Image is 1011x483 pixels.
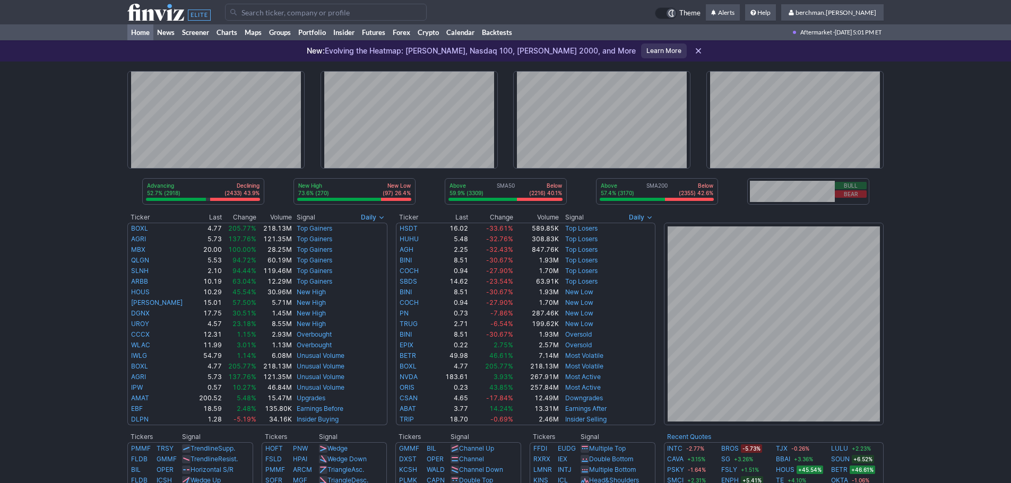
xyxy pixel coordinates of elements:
[131,352,147,359] a: IWLG
[431,308,469,319] td: 0.73
[257,266,292,276] td: 119.46M
[431,212,469,223] th: Last
[194,350,222,361] td: 54.79
[257,319,292,329] td: 8.55M
[400,245,413,253] a: AGH
[706,4,740,21] a: Alerts
[358,24,389,40] a: Futures
[565,245,598,253] a: Top Losers
[486,298,513,306] span: -27.90%
[194,297,222,308] td: 15.01
[237,330,256,338] span: 1.15%
[400,352,416,359] a: BETR
[265,24,295,40] a: Groups
[589,444,626,452] a: Multiple Top
[257,276,292,287] td: 12.29M
[776,464,794,475] a: HOUS
[297,256,332,264] a: Top Gainers
[257,212,292,223] th: Volume
[147,182,180,189] p: Advancing
[514,287,559,297] td: 1.93M
[228,224,256,232] span: 205.77%
[257,255,292,266] td: 60.19M
[295,24,330,40] a: Portfolio
[565,373,601,381] a: Most Active
[228,235,256,243] span: 137.76%
[194,308,222,319] td: 17.75
[257,244,292,255] td: 28.25M
[131,256,149,264] a: QLGN
[194,234,222,244] td: 5.73
[514,308,559,319] td: 287.46K
[400,330,412,338] a: BINI
[679,182,713,189] p: Below
[459,444,494,452] a: Channel Up
[431,223,469,234] td: 16.02
[191,444,235,452] a: TrendlineSupp.
[257,340,292,350] td: 1.13M
[297,235,332,243] a: Top Gainers
[131,235,146,243] a: AGRI
[178,24,213,40] a: Screener
[191,444,218,452] span: Trendline
[396,212,432,223] th: Ticker
[629,212,644,223] span: Daily
[257,350,292,361] td: 6.08M
[257,223,292,234] td: 218.13M
[157,466,174,473] a: OPER
[153,24,178,40] a: News
[257,382,292,393] td: 46.84M
[400,224,418,232] a: HSDT
[213,24,241,40] a: Charts
[297,383,344,391] a: Unusual Volume
[514,329,559,340] td: 1.93M
[800,24,835,40] span: Aftermarket ·
[490,309,513,317] span: -7.86%
[194,244,222,255] td: 20.00
[745,4,776,21] a: Help
[194,266,222,276] td: 2.10
[565,309,593,317] a: New Low
[327,466,364,473] a: TriangleAsc.
[224,189,260,197] p: (2433) 43.9%
[443,24,478,40] a: Calendar
[514,244,559,255] td: 847.76K
[265,466,285,473] a: PMMF
[486,256,513,264] span: -30.67%
[600,182,714,198] div: SMA200
[448,182,563,198] div: SMA50
[400,373,418,381] a: NVDA
[194,340,222,350] td: 11.99
[194,329,222,340] td: 12.31
[228,373,256,381] span: 137.76%
[565,320,593,328] a: New Low
[514,350,559,361] td: 7.14M
[565,235,598,243] a: Top Losers
[565,362,603,370] a: Most Volatile
[297,224,332,232] a: Top Gainers
[400,288,412,296] a: BINI
[257,372,292,382] td: 121.35M
[157,444,174,452] a: TRSY
[232,256,256,264] span: 94.72%
[514,361,559,372] td: 218.13M
[232,298,256,306] span: 57.50%
[191,466,234,473] a: Horizontal S/R
[490,320,513,328] span: -6.54%
[232,383,256,391] span: 10.27%
[721,443,739,454] a: BROS
[399,455,417,463] a: DXST
[831,454,850,464] a: SOUN
[431,319,469,329] td: 2.71
[131,245,145,253] a: MBX
[565,267,598,275] a: Top Losers
[514,234,559,244] td: 308.83K
[469,212,514,223] th: Change
[641,43,687,58] a: Learn More
[431,287,469,297] td: 8.51
[486,267,513,275] span: -27.90%
[486,330,513,338] span: -30.67%
[514,255,559,266] td: 1.93M
[486,288,513,296] span: -30.67%
[232,309,256,317] span: 30.51%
